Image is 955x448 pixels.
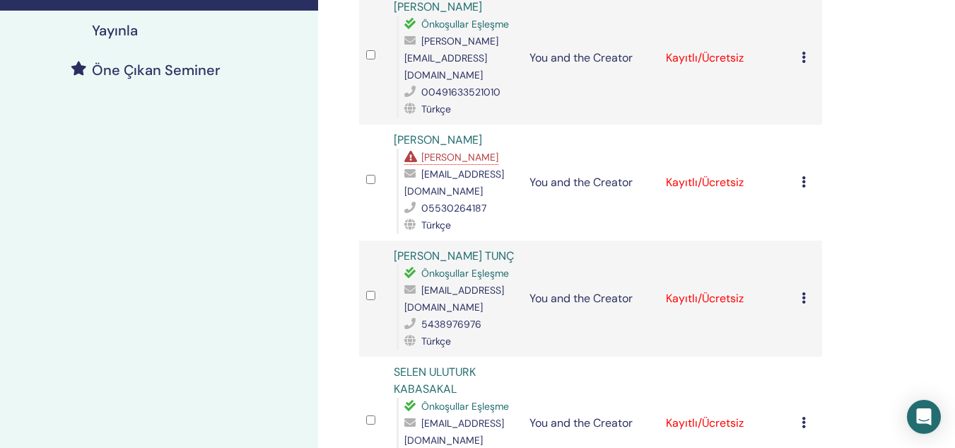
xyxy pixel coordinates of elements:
[421,86,500,98] span: 00491633521010
[522,125,659,241] td: You and the Creator
[421,103,451,115] span: Türkçe
[394,248,514,263] a: [PERSON_NAME] TUNÇ
[421,335,451,348] span: Türkçe
[421,318,481,331] span: 5438976976
[421,400,509,413] span: Önkoşullar Eşleşme
[404,168,504,197] span: [EMAIL_ADDRESS][DOMAIN_NAME]
[421,219,451,231] span: Türkçe
[394,364,476,396] a: SELEN ULUTURK KABASAKAL
[907,400,941,434] div: Open Intercom Messenger
[421,18,509,30] span: Önkoşullar Eşleşme
[421,267,509,280] span: Önkoşullar Eşleşme
[404,284,504,314] span: [EMAIL_ADDRESS][DOMAIN_NAME]
[92,22,138,39] h4: Yayınla
[404,35,498,81] span: [PERSON_NAME][EMAIL_ADDRESS][DOMAIN_NAME]
[522,241,659,357] td: You and the Creator
[421,202,486,214] span: 05530264187
[404,417,504,447] span: [EMAIL_ADDRESS][DOMAIN_NAME]
[92,62,221,79] h4: Öne Çıkan Seminer
[394,132,482,147] a: [PERSON_NAME]
[421,151,498,163] span: [PERSON_NAME]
